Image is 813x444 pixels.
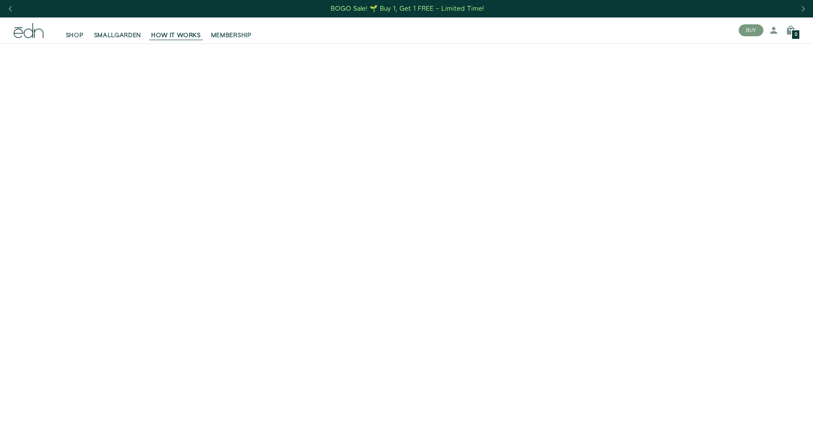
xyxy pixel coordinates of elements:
div: BOGO Sale! 🌱 Buy 1, Get 1 FREE – Limited Time! [331,4,484,13]
span: SHOP [66,31,84,40]
a: MEMBERSHIP [206,21,257,40]
a: SHOP [61,21,89,40]
span: MEMBERSHIP [211,31,252,40]
a: BOGO Sale! 🌱 Buy 1, Get 1 FREE – Limited Time! [330,2,485,15]
span: HOW IT WORKS [151,31,200,40]
span: SMALLGARDEN [94,31,141,40]
button: BUY [739,24,763,36]
a: HOW IT WORKS [146,21,205,40]
a: SMALLGARDEN [89,21,147,40]
span: 0 [795,32,797,37]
